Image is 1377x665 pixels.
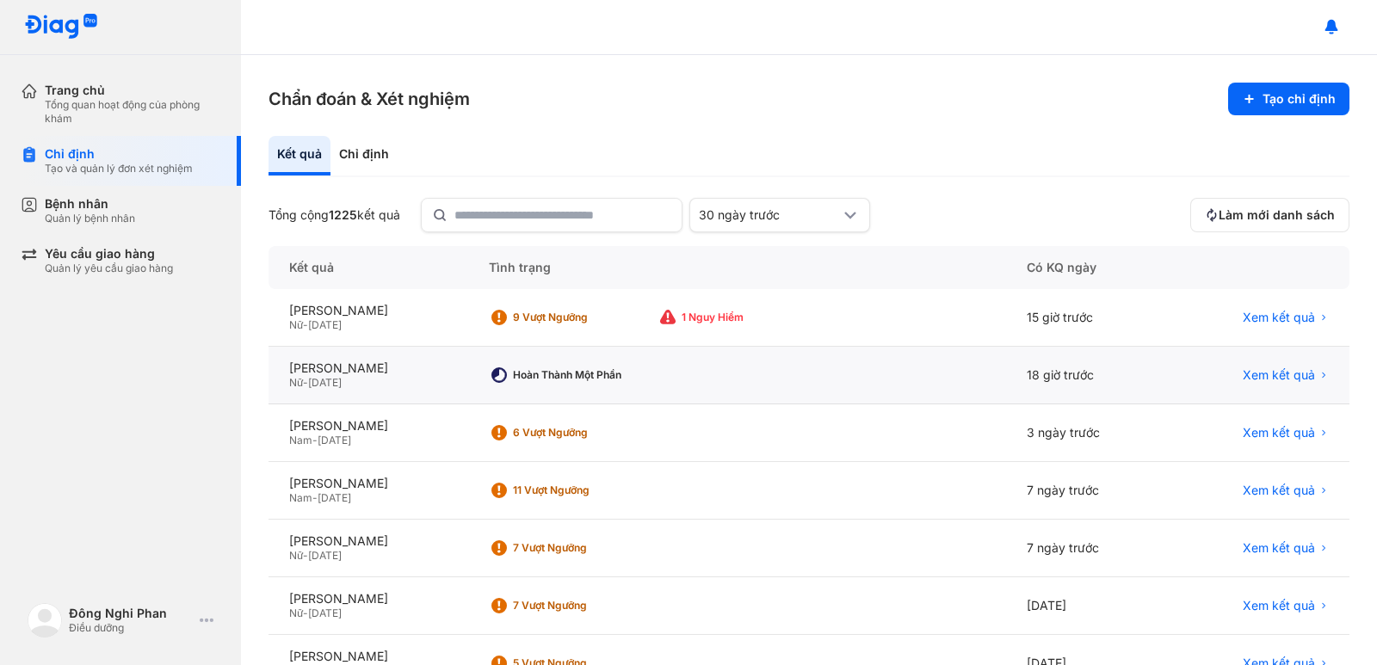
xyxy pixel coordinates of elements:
span: - [303,607,308,619]
div: 9 Vượt ngưỡng [513,311,651,324]
div: Chỉ định [45,146,193,162]
div: 6 Vượt ngưỡng [513,426,651,440]
div: 3 ngày trước [1006,404,1169,462]
div: [PERSON_NAME] [289,591,448,607]
div: 7 ngày trước [1006,462,1169,520]
span: Nam [289,434,312,446]
div: [DATE] [1006,577,1169,635]
img: logo [28,603,62,637]
div: Bệnh nhân [45,196,135,212]
div: Tình trạng [468,246,1006,289]
div: 7 Vượt ngưỡng [513,541,651,555]
div: [PERSON_NAME] [289,649,448,664]
span: Xem kết quả [1243,367,1315,383]
div: 15 giờ trước [1006,289,1169,347]
span: Nữ [289,607,303,619]
span: - [303,549,308,562]
div: Tổng cộng kết quả [269,207,400,223]
span: - [312,434,318,446]
button: Làm mới danh sách [1190,198,1349,232]
div: [PERSON_NAME] [289,360,448,376]
span: Nữ [289,318,303,331]
span: Nữ [289,549,303,562]
div: Hoàn thành một phần [513,368,651,382]
div: Có KQ ngày [1006,246,1169,289]
div: 7 ngày trước [1006,520,1169,577]
div: Điều dưỡng [69,621,193,635]
div: [PERSON_NAME] [289,418,448,434]
div: Kết quả [269,136,330,175]
div: Kết quả [269,246,468,289]
div: [PERSON_NAME] [289,533,448,549]
span: Nam [289,491,312,504]
div: Quản lý bệnh nhân [45,212,135,225]
span: Xem kết quả [1243,540,1315,556]
div: 11 Vượt ngưỡng [513,483,651,497]
span: [DATE] [308,607,342,619]
div: [PERSON_NAME] [289,476,448,491]
div: Tạo và quản lý đơn xét nghiệm [45,162,193,175]
span: [DATE] [318,491,351,504]
span: Nữ [289,376,303,389]
img: logo [24,14,98,40]
span: - [312,491,318,504]
span: - [303,376,308,389]
span: [DATE] [308,376,342,389]
div: Trang chủ [45,83,220,98]
span: Xem kết quả [1243,598,1315,613]
span: [DATE] [308,549,342,562]
span: [DATE] [308,318,342,331]
span: 1225 [329,207,357,222]
div: Quản lý yêu cầu giao hàng [45,262,173,275]
span: Xem kết quả [1243,310,1315,325]
div: [PERSON_NAME] [289,303,448,318]
div: Yêu cầu giao hàng [45,246,173,262]
div: 18 giờ trước [1006,347,1169,404]
button: Tạo chỉ định [1228,83,1349,115]
div: Chỉ định [330,136,398,175]
span: Xem kết quả [1243,483,1315,498]
span: - [303,318,308,331]
span: Xem kết quả [1243,425,1315,440]
div: Tổng quan hoạt động của phòng khám [45,98,220,126]
div: 7 Vượt ngưỡng [513,599,651,613]
span: Làm mới danh sách [1219,207,1335,223]
span: [DATE] [318,434,351,446]
div: 30 ngày trước [699,207,840,223]
div: Đông Nghi Phan [69,606,193,621]
h3: Chẩn đoán & Xét nghiệm [269,87,470,111]
div: 1 Nguy hiểm [682,311,819,324]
